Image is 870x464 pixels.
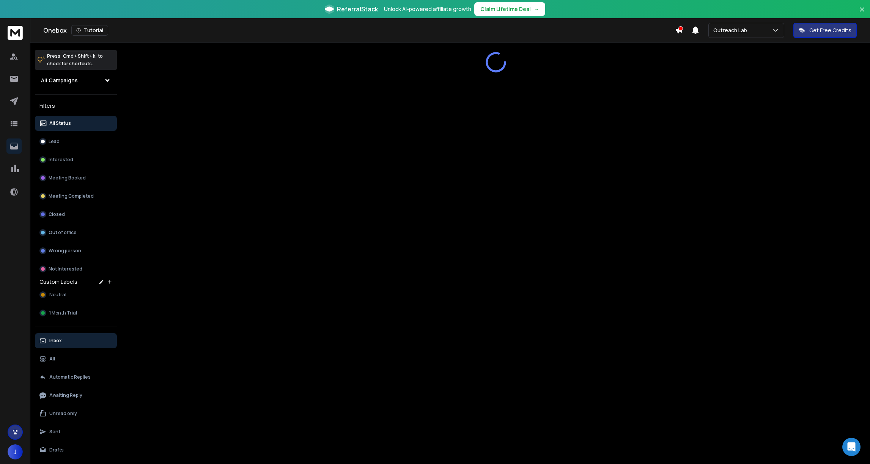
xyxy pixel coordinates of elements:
button: All Status [35,116,117,131]
button: Get Free Credits [793,23,857,38]
button: Claim Lifetime Deal→ [474,2,545,16]
span: ReferralStack [337,5,378,14]
button: Automatic Replies [35,370,117,385]
p: Unlock AI-powered affiliate growth [384,5,471,13]
p: Drafts [49,447,64,453]
p: Inbox [49,338,62,344]
div: Open Intercom Messenger [842,438,861,456]
button: J [8,444,23,459]
p: Not Interested [49,266,82,272]
span: → [534,5,539,13]
button: Inbox [35,333,117,348]
p: Press to check for shortcuts. [47,52,103,68]
h1: All Campaigns [41,77,78,84]
button: Close banner [857,5,867,23]
button: Lead [35,134,117,149]
button: Drafts [35,442,117,458]
h3: Filters [35,101,117,111]
button: Out of office [35,225,117,240]
p: Outreach Lab [713,27,750,34]
p: Out of office [49,230,77,236]
p: Closed [49,211,65,217]
button: Wrong person [35,243,117,258]
p: Get Free Credits [809,27,851,34]
h3: Custom Labels [39,278,77,286]
p: All [49,356,55,362]
p: Sent [49,429,60,435]
span: 1 Month Trial [49,310,77,316]
p: Lead [49,138,60,145]
button: Not Interested [35,261,117,277]
button: 1 Month Trial [35,305,117,321]
button: Meeting Completed [35,189,117,204]
button: Awaiting Reply [35,388,117,403]
p: Meeting Booked [49,175,86,181]
div: Onebox [43,25,675,36]
button: Interested [35,152,117,167]
p: Unread only [49,411,77,417]
button: Closed [35,207,117,222]
p: Meeting Completed [49,193,94,199]
span: Neutral [49,292,66,298]
span: Cmd + Shift + k [62,52,96,60]
p: Wrong person [49,248,81,254]
button: Tutorial [71,25,108,36]
p: All Status [49,120,71,126]
button: Neutral [35,287,117,302]
p: Automatic Replies [49,374,91,380]
button: Sent [35,424,117,439]
button: Meeting Booked [35,170,117,186]
button: All [35,351,117,366]
p: Awaiting Reply [49,392,82,398]
p: Interested [49,157,73,163]
button: All Campaigns [35,73,117,88]
button: Unread only [35,406,117,421]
